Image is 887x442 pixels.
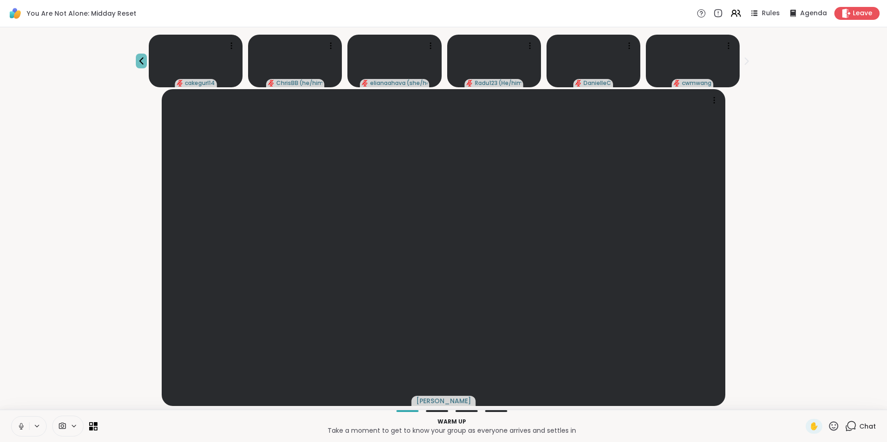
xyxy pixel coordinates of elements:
[103,426,800,435] p: Take a moment to get to know your group as everyone arrives and settles in
[7,6,23,21] img: ShareWell Logomark
[859,422,876,431] span: Chat
[299,79,322,87] span: ( he/him/his )
[498,79,522,87] span: ( He/him )
[682,79,711,87] span: cwmwang
[27,9,136,18] span: You Are Not Alone: Midday Reset
[809,421,819,432] span: ✋
[276,79,298,87] span: ChrisBB
[575,80,582,86] span: audio-muted
[583,79,611,87] span: DanielleC
[268,80,274,86] span: audio-muted
[416,396,471,406] span: [PERSON_NAME]
[800,9,827,18] span: Agenda
[407,79,427,87] span: ( she/her )
[674,80,680,86] span: audio-muted
[185,79,215,87] span: cakegurl14
[853,9,872,18] span: Leave
[103,418,800,426] p: Warm up
[176,80,183,86] span: audio-muted
[762,9,780,18] span: Rules
[370,79,406,87] span: elianaahava2022
[475,79,498,87] span: Radu123
[362,80,368,86] span: audio-muted
[467,80,473,86] span: audio-muted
